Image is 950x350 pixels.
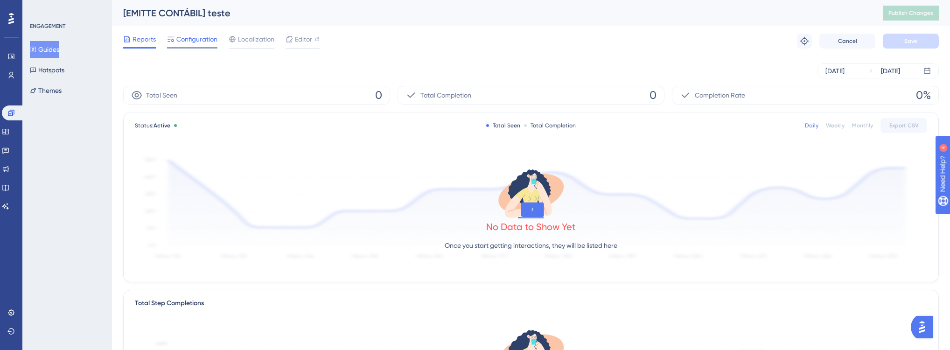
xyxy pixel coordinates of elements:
[852,122,873,129] div: Monthly
[30,41,59,58] button: Guides
[22,2,58,14] span: Need Help?
[30,62,64,78] button: Hotspots
[650,88,657,103] span: 0
[889,122,919,129] span: Export CSV
[176,34,217,45] span: Configuration
[819,34,875,49] button: Cancel
[65,5,68,12] div: 4
[135,298,204,309] div: Total Step Completions
[524,122,576,129] div: Total Completion
[295,34,312,45] span: Editor
[883,6,939,21] button: Publish Changes
[238,34,274,45] span: Localization
[916,88,931,103] span: 0%
[904,37,917,45] span: Save
[486,122,520,129] div: Total Seen
[146,90,177,101] span: Total Seen
[135,122,170,129] span: Status:
[838,37,857,45] span: Cancel
[420,90,471,101] span: Total Completion
[880,118,927,133] button: Export CSV
[123,7,859,20] div: [EMITTE CONTÁBIL] teste
[133,34,156,45] span: Reports
[375,88,382,103] span: 0
[486,220,576,233] div: No Data to Show Yet
[445,240,617,251] p: Once you start getting interactions, they will be listed here
[30,22,65,30] div: ENGAGEMENT
[911,313,939,341] iframe: UserGuiding AI Assistant Launcher
[30,82,62,99] button: Themes
[883,34,939,49] button: Save
[695,90,745,101] span: Completion Rate
[881,65,900,77] div: [DATE]
[826,122,845,129] div: Weekly
[888,9,933,17] span: Publish Changes
[825,65,845,77] div: [DATE]
[154,122,170,129] span: Active
[805,122,818,129] div: Daily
